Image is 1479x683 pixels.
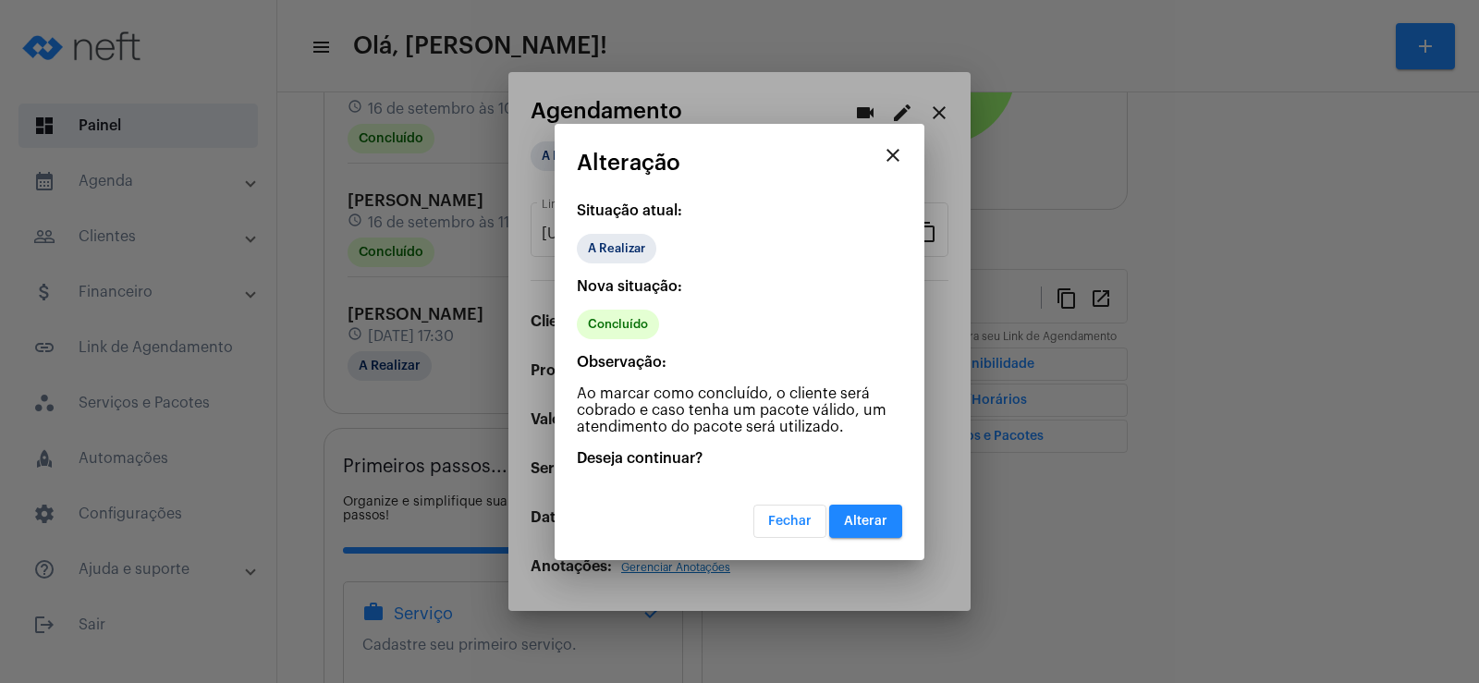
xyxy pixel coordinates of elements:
[577,151,680,175] span: Alteração
[844,515,887,528] span: Alterar
[577,310,659,339] mat-chip: Concluído
[577,450,902,467] p: Deseja continuar?
[577,354,902,371] p: Observação:
[768,515,812,528] span: Fechar
[753,505,826,538] button: Fechar
[577,278,902,295] p: Nova situação:
[577,202,902,219] p: Situação atual:
[577,234,656,263] mat-chip: A Realizar
[882,144,904,166] mat-icon: close
[829,505,902,538] button: Alterar
[577,385,902,435] p: Ao marcar como concluído, o cliente será cobrado e caso tenha um pacote válido, um atendimento do...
